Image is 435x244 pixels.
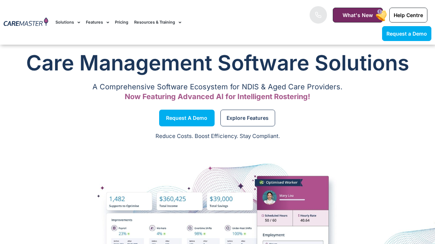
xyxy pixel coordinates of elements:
span: Now Featuring Advanced AI for Intelligent Rostering! [125,92,310,101]
span: Request a Demo [166,116,207,120]
nav: Menu [55,10,277,34]
h1: Care Management Software Solutions [4,48,431,77]
a: Solutions [55,10,80,34]
a: Resources & Training [134,10,181,34]
a: Help Centre [389,8,427,23]
a: Request a Demo [382,26,431,41]
a: Pricing [115,10,128,34]
a: Features [86,10,109,34]
a: Request a Demo [159,110,215,126]
p: A Comprehensive Software Ecosystem for NDIS & Aged Care Providers. [4,85,431,89]
a: What's New [333,8,383,23]
span: What's New [343,12,373,18]
a: Explore Features [220,110,275,126]
span: Explore Features [227,116,269,120]
span: Request a Demo [386,30,427,37]
p: Reduce Costs. Boost Efficiency. Stay Compliant. [4,132,431,141]
img: CareMaster Logo [4,17,48,27]
span: Help Centre [394,12,423,18]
